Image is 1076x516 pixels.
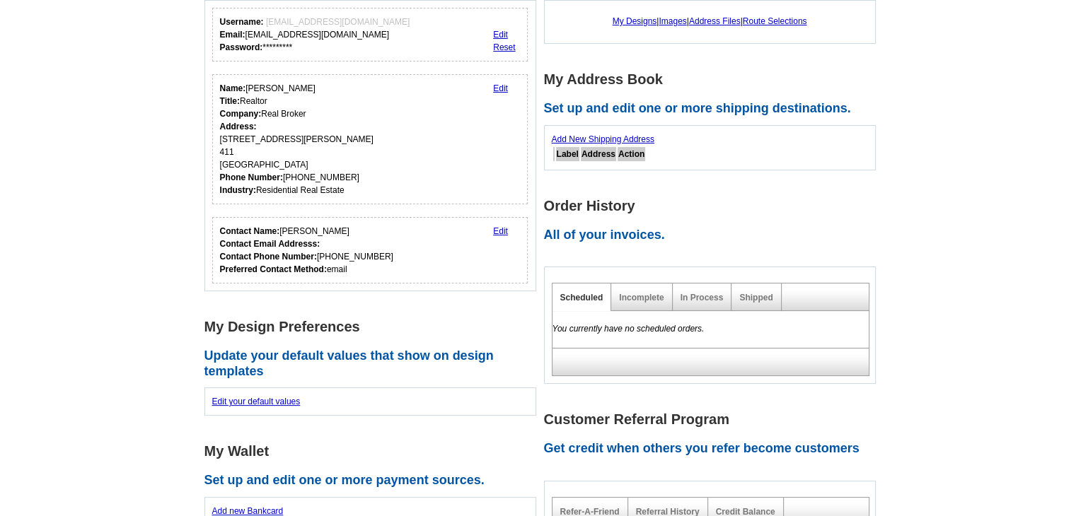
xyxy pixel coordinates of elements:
[544,101,884,117] h2: Set up and edit one or more shipping destinations.
[553,324,705,334] em: You currently have no scheduled orders.
[689,16,741,26] a: Address Files
[212,506,284,516] a: Add new Bankcard
[220,226,280,236] strong: Contact Name:
[204,348,544,379] h2: Update your default values that show on design templates
[220,264,327,274] strong: Preferred Contact Method:
[493,42,515,52] a: Reset
[220,239,320,249] strong: Contact Email Addresss:
[212,74,528,204] div: Your personal details.
[743,16,807,26] a: Route Selections
[212,397,301,406] a: Edit your default values
[220,252,317,262] strong: Contact Phone Number:
[204,444,544,459] h1: My Wallet
[681,293,724,303] a: In Process
[220,185,256,195] strong: Industry:
[659,16,686,26] a: Images
[220,42,263,52] strong: Password:
[544,441,884,457] h2: Get credit when others you refer become customers
[220,122,257,131] strong: Address:
[220,30,245,40] strong: Email:
[220,83,246,93] strong: Name:
[220,172,283,182] strong: Phone Number:
[552,8,868,35] div: | | |
[613,16,657,26] a: My Designs
[560,293,603,303] a: Scheduled
[220,17,264,27] strong: Username:
[220,96,240,106] strong: Title:
[220,82,374,197] div: [PERSON_NAME] Realtor Real Broker [STREET_ADDRESS][PERSON_NAME] 411 [GEOGRAPHIC_DATA] [PHONE_NUMB...
[212,8,528,61] div: Your login information.
[544,199,884,213] h1: Order History
[556,147,579,161] th: Label
[618,147,645,161] th: Action
[793,187,1076,516] iframe: LiveChat chat widget
[544,412,884,427] h1: Customer Referral Program
[266,17,410,27] span: [EMAIL_ADDRESS][DOMAIN_NAME]
[493,30,508,40] a: Edit
[544,72,884,87] h1: My Address Book
[581,147,616,161] th: Address
[220,109,262,119] strong: Company:
[739,293,773,303] a: Shipped
[204,319,544,334] h1: My Design Preferences
[552,134,654,144] a: Add New Shipping Address
[212,217,528,283] div: Who should we contact regarding order issues?
[493,83,508,93] a: Edit
[619,293,664,303] a: Incomplete
[220,225,393,276] div: [PERSON_NAME] [PHONE_NUMBER] email
[544,228,884,243] h2: All of your invoices.
[493,226,508,236] a: Edit
[204,473,544,488] h2: Set up and edit one or more payment sources.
